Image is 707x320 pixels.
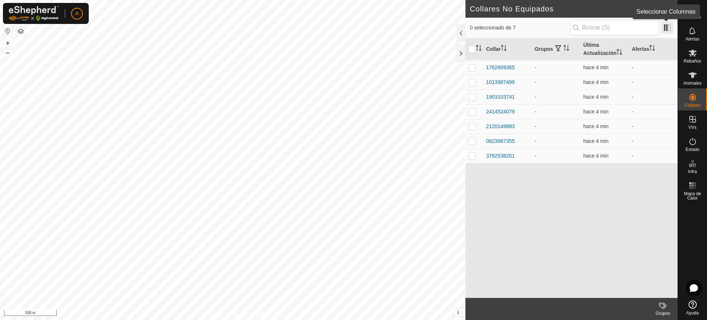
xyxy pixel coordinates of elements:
td: - [629,60,678,75]
a: Política de Privacidad [195,310,237,317]
p-sorticon: Activar para ordenar [476,46,482,52]
img: Logo Gallagher [9,6,59,21]
span: Alertas [686,37,699,41]
div: 2120149883 [486,123,515,130]
td: - [532,148,580,163]
div: 0623667355 [486,137,515,145]
span: Mapa de Calor [680,191,705,200]
td: - [629,148,678,163]
span: Horarios [684,15,701,19]
span: Animales [683,81,701,85]
span: 11 ago 2025, 9:32 [583,109,608,115]
span: i [457,309,459,316]
td: - [532,104,580,119]
p-sorticon: Activar para ordenar [616,50,622,56]
span: Infra [688,169,697,174]
h2: Collares No Equipados [470,4,666,13]
span: Ayuda [686,311,699,315]
span: 7 [666,3,670,14]
span: Estado [686,147,699,152]
div: 2414524079 [486,108,515,116]
td: - [629,89,678,104]
th: Collar [483,38,532,60]
button: i [454,309,462,317]
td: - [629,119,678,134]
th: Grupos [532,38,580,60]
div: 1013987499 [486,78,515,86]
td: - [532,89,580,104]
td: - [532,119,580,134]
span: VVs [688,125,696,130]
span: 11 ago 2025, 9:32 [583,79,608,85]
span: A [75,10,78,17]
input: Buscar (S) [570,20,659,35]
div: 1903103741 [486,93,515,101]
span: 11 ago 2025, 9:32 [583,153,608,159]
td: - [629,104,678,119]
td: - [629,75,678,89]
p-sorticon: Activar para ordenar [649,46,655,52]
button: Capas del Mapa [16,27,25,36]
span: 11 ago 2025, 9:32 [583,138,608,144]
td: - [532,134,580,148]
button: Restablecer Mapa [3,27,12,35]
span: 11 ago 2025, 9:32 [583,123,608,129]
td: - [532,60,580,75]
th: Última Actualización [580,38,629,60]
div: Grupos [648,310,678,317]
span: 0 seleccionado de 7 [470,24,570,32]
td: - [532,75,580,89]
th: Alertas [629,38,678,60]
a: Contáctenos [246,310,271,317]
button: + [3,39,12,48]
span: Collares [684,103,700,108]
p-sorticon: Activar para ordenar [501,46,507,52]
td: - [629,134,678,148]
div: 3762538201 [486,152,515,160]
span: 11 ago 2025, 9:32 [583,94,608,100]
span: Rebaños [683,59,701,63]
div: 1762809365 [486,64,515,71]
a: Ayuda [678,298,707,318]
p-sorticon: Activar para ordenar [563,46,569,52]
button: – [3,48,12,57]
span: 11 ago 2025, 9:32 [583,64,608,70]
